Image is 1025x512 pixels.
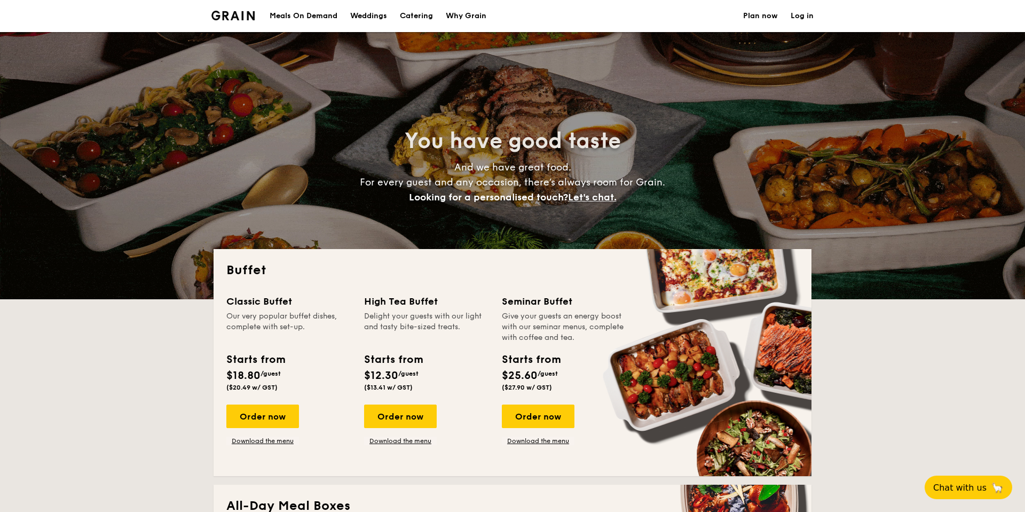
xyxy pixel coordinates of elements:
[364,369,398,382] span: $12.30
[405,128,621,154] span: You have good taste
[364,311,489,343] div: Delight your guests with our light and tasty bite-sized treats.
[364,294,489,309] div: High Tea Buffet
[364,384,413,391] span: ($13.41 w/ GST)
[226,369,261,382] span: $18.80
[925,476,1012,499] button: Chat with us🦙
[502,294,627,309] div: Seminar Buffet
[226,262,799,279] h2: Buffet
[398,370,419,377] span: /guest
[364,437,437,445] a: Download the menu
[364,352,422,368] div: Starts from
[502,405,574,428] div: Order now
[226,294,351,309] div: Classic Buffet
[502,311,627,343] div: Give your guests an energy boost with our seminar menus, complete with coffee and tea.
[502,369,538,382] span: $25.60
[226,405,299,428] div: Order now
[502,437,574,445] a: Download the menu
[211,11,255,20] img: Grain
[502,384,552,391] span: ($27.90 w/ GST)
[360,161,665,203] span: And we have great food. For every guest and any occasion, there’s always room for Grain.
[261,370,281,377] span: /guest
[568,191,617,203] span: Let's chat.
[211,11,255,20] a: Logotype
[226,384,278,391] span: ($20.49 w/ GST)
[933,483,987,493] span: Chat with us
[364,405,437,428] div: Order now
[991,482,1004,494] span: 🦙
[409,191,568,203] span: Looking for a personalised touch?
[226,311,351,343] div: Our very popular buffet dishes, complete with set-up.
[538,370,558,377] span: /guest
[226,352,285,368] div: Starts from
[226,437,299,445] a: Download the menu
[502,352,560,368] div: Starts from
